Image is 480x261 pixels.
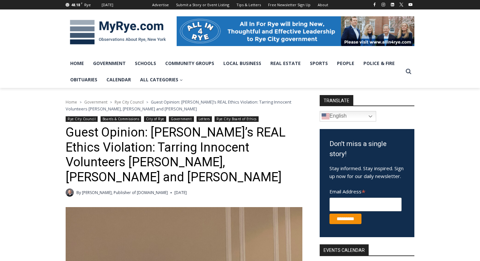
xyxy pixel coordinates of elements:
[329,185,402,197] label: Email Address
[197,116,212,122] a: Letters
[305,55,332,72] a: Sports
[379,1,387,8] a: Instagram
[407,1,414,8] a: YouTube
[84,99,107,105] a: Government
[115,99,144,105] a: Rye City Council
[66,99,77,105] a: Home
[84,2,91,8] div: Rye
[215,116,259,122] a: Rye City Board of Ethics
[169,116,194,122] a: Government
[136,72,187,88] a: All Categories
[177,16,414,46] img: All in for Rye
[66,99,291,111] span: Guest Opinion: [PERSON_NAME]’s REAL Ethics Violation: Tarring Innocent Volunteers [PERSON_NAME], ...
[403,66,414,77] button: View Search Form
[161,55,219,72] a: Community Groups
[329,139,405,159] h3: Don't miss a single story!
[66,15,170,49] img: MyRye.com
[397,1,405,8] a: X
[66,188,74,197] a: Author image
[140,76,183,83] span: All Categories
[102,2,113,8] div: [DATE]
[389,1,396,8] a: Linkedin
[81,1,83,5] span: F
[146,100,148,105] span: >
[320,111,376,122] a: English
[320,95,353,106] strong: TRANSLATE
[80,100,82,105] span: >
[66,125,302,185] h1: Guest Opinion: [PERSON_NAME]’s REAL Ethics Violation: Tarring Innocent Volunteers [PERSON_NAME], ...
[66,55,88,72] a: Home
[88,55,130,72] a: Government
[332,55,359,72] a: People
[359,55,399,72] a: Police & Fire
[66,72,102,88] a: Obituaries
[130,55,161,72] a: Schools
[219,55,266,72] a: Local Business
[266,55,305,72] a: Real Estate
[101,116,141,122] a: Boards & Commissions
[102,72,136,88] a: Calendar
[66,55,403,88] nav: Primary Navigation
[66,116,98,122] a: Rye City Council
[144,116,166,122] a: City of Rye
[371,1,378,8] a: Facebook
[71,2,80,7] span: 48.18
[329,164,405,180] p: Stay informed. Stay inspired. Sign up now for our daily newsletter.
[174,189,187,196] time: [DATE]
[320,244,369,255] h2: Events Calendar
[76,189,81,196] span: By
[82,190,168,195] a: [PERSON_NAME], Publisher of [DOMAIN_NAME]
[322,112,329,120] img: en
[110,100,112,105] span: >
[66,99,302,112] nav: Breadcrumbs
